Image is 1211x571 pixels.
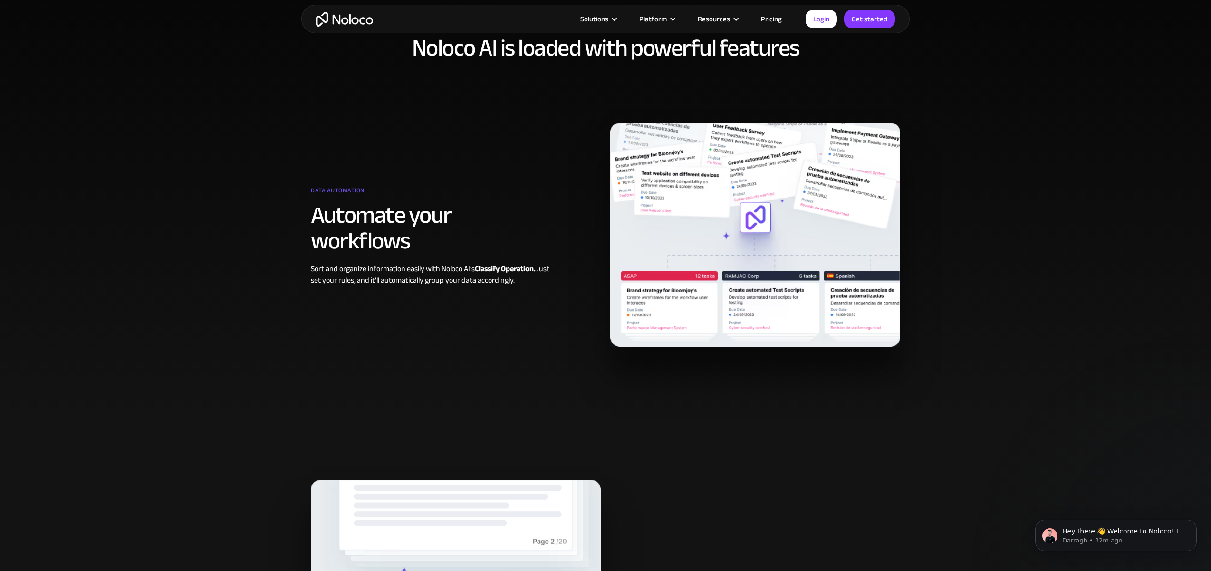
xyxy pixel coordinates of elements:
div: Sort and organize information easily with Noloco AI’s Just set your rules, and it’ll automaticall... [311,263,551,286]
a: home [316,12,373,27]
strong: Classify Operation. [475,262,536,276]
div: Data automation [311,183,551,202]
div: Resources [698,13,730,25]
div: Platform [627,13,686,25]
a: Login [806,10,837,28]
h2: Noloco AI is loaded with powerful features [311,35,900,61]
div: Resources [686,13,749,25]
div: Solutions [568,13,627,25]
div: Platform [639,13,667,25]
h2: Automate your workflows [311,202,551,254]
div: Solutions [580,13,608,25]
a: Get started [844,10,895,28]
iframe: Intercom notifications message [1021,500,1211,566]
a: Pricing [749,13,794,25]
